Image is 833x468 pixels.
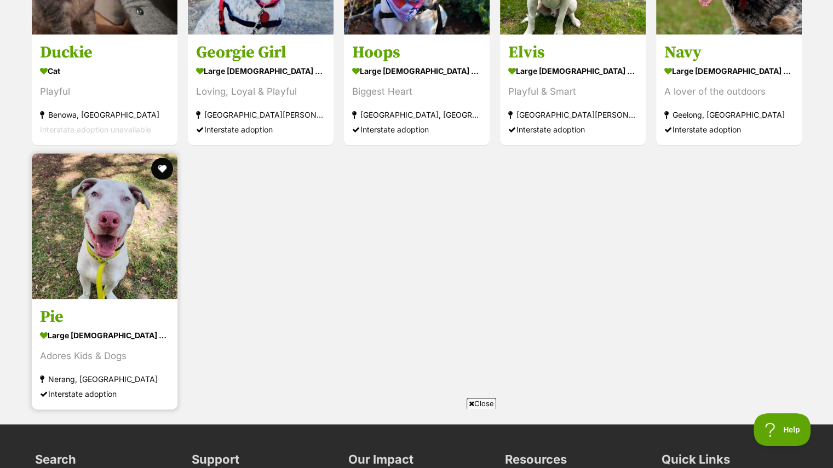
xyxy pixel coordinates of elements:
div: large [DEMOGRAPHIC_DATA] Dog [508,63,637,79]
div: Interstate adoption [40,387,169,402]
div: Playful [40,84,169,99]
h3: Pie [40,307,169,328]
div: large [DEMOGRAPHIC_DATA] Dog [40,328,169,344]
h3: Hoops [352,42,481,63]
div: Geelong, [GEOGRAPHIC_DATA] [664,107,794,122]
iframe: Advertisement [217,413,616,463]
div: Interstate adoption [664,122,794,137]
div: Biggest Heart [352,84,481,99]
a: Pie large [DEMOGRAPHIC_DATA] Dog Adores Kids & Dogs Nerang, [GEOGRAPHIC_DATA] Interstate adoption... [32,299,177,410]
span: Interstate adoption unavailable [40,125,151,134]
div: large [DEMOGRAPHIC_DATA] Dog [352,63,481,79]
span: Close [467,398,496,409]
div: Loving, Loyal & Playful [196,84,325,99]
a: Duckie Cat Playful Benowa, [GEOGRAPHIC_DATA] Interstate adoption unavailable favourite [32,34,177,145]
div: Interstate adoption [352,122,481,137]
h3: Duckie [40,42,169,63]
a: Navy large [DEMOGRAPHIC_DATA] Dog A lover of the outdoors Geelong, [GEOGRAPHIC_DATA] Interstate a... [656,34,802,145]
iframe: Help Scout Beacon - Open [754,413,811,446]
button: favourite [151,158,173,180]
h3: Georgie Girl [196,42,325,63]
h3: Elvis [508,42,637,63]
h3: Navy [664,42,794,63]
a: Elvis large [DEMOGRAPHIC_DATA] Dog Playful & Smart [GEOGRAPHIC_DATA][PERSON_NAME][GEOGRAPHIC_DATA... [500,34,646,145]
div: Interstate adoption [508,122,637,137]
div: [GEOGRAPHIC_DATA][PERSON_NAME][GEOGRAPHIC_DATA] [508,107,637,122]
div: Nerang, [GEOGRAPHIC_DATA] [40,372,169,387]
div: Interstate adoption [196,122,325,137]
div: large [DEMOGRAPHIC_DATA] Dog [196,63,325,79]
div: Playful & Smart [508,84,637,99]
div: Cat [40,63,169,79]
div: [GEOGRAPHIC_DATA][PERSON_NAME][GEOGRAPHIC_DATA] [196,107,325,122]
div: Benowa, [GEOGRAPHIC_DATA] [40,107,169,122]
img: Pie [32,153,177,299]
div: [GEOGRAPHIC_DATA], [GEOGRAPHIC_DATA] [352,107,481,122]
div: A lover of the outdoors [664,84,794,99]
div: Adores Kids & Dogs [40,349,169,364]
div: large [DEMOGRAPHIC_DATA] Dog [664,63,794,79]
a: Hoops large [DEMOGRAPHIC_DATA] Dog Biggest Heart [GEOGRAPHIC_DATA], [GEOGRAPHIC_DATA] Interstate ... [344,34,490,145]
a: Georgie Girl large [DEMOGRAPHIC_DATA] Dog Loving, Loyal & Playful [GEOGRAPHIC_DATA][PERSON_NAME][... [188,34,334,145]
